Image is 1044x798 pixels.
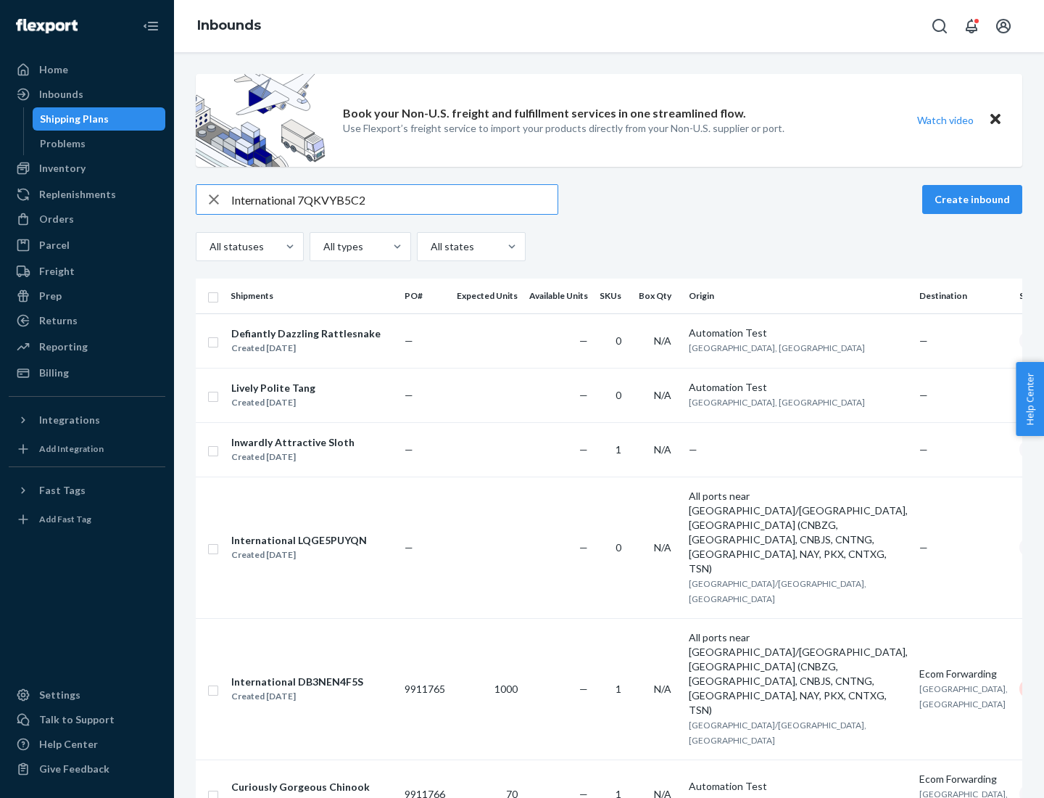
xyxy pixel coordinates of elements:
[689,326,908,340] div: Automation Test
[16,19,78,33] img: Flexport logo
[616,541,621,554] span: 0
[654,541,671,554] span: N/A
[39,62,68,77] div: Home
[405,443,413,456] span: —
[343,121,784,136] p: Use Flexport’s freight service to import your products directly from your Non-U.S. supplier or port.
[9,58,165,81] a: Home
[908,110,983,131] button: Watch video
[616,389,621,401] span: 0
[39,443,104,455] div: Add Integration
[9,284,165,308] a: Prep
[40,112,109,126] div: Shipping Plans
[39,762,109,776] div: Give Feedback
[689,443,697,456] span: —
[1016,362,1044,436] span: Help Center
[231,450,355,464] div: Created [DATE]
[39,513,91,525] div: Add Fast Tag
[523,279,594,313] th: Available Units
[579,683,588,695] span: —
[451,279,523,313] th: Expected Units
[689,630,908,717] div: All ports near [GEOGRAPHIC_DATA]/[GEOGRAPHIC_DATA], [GEOGRAPHIC_DATA] (CNBZG, [GEOGRAPHIC_DATA], ...
[594,279,633,313] th: SKUs
[225,279,399,313] th: Shipments
[654,443,671,456] span: N/A
[683,279,913,313] th: Origin
[9,183,165,206] a: Replenishments
[231,185,558,214] input: Search inbounds by name, destination, msku...
[654,683,671,695] span: N/A
[689,380,908,395] div: Automation Test
[689,397,865,408] span: [GEOGRAPHIC_DATA], [GEOGRAPHIC_DATA]
[9,683,165,707] a: Settings
[231,326,381,341] div: Defiantly Dazzling Rattlesnake
[136,12,165,41] button: Close Navigation
[231,533,367,548] div: International LQGE5PUYQN
[919,334,928,347] span: —
[33,132,166,155] a: Problems
[919,541,928,554] span: —
[579,334,588,347] span: —
[919,667,1008,681] div: Ecom Forwarding
[9,234,165,257] a: Parcel
[9,408,165,432] button: Integrations
[494,683,518,695] span: 1000
[616,443,621,456] span: 1
[231,689,363,704] div: Created [DATE]
[689,720,866,746] span: [GEOGRAPHIC_DATA]/[GEOGRAPHIC_DATA], [GEOGRAPHIC_DATA]
[9,83,165,106] a: Inbounds
[9,361,165,384] a: Billing
[197,17,261,33] a: Inbounds
[919,443,928,456] span: —
[9,207,165,231] a: Orders
[399,279,451,313] th: PO#
[579,443,588,456] span: —
[39,688,80,702] div: Settings
[208,239,210,254] input: All statuses
[39,737,98,752] div: Help Center
[989,12,1018,41] button: Open account menu
[39,212,74,226] div: Orders
[231,548,367,562] div: Created [DATE]
[633,279,683,313] th: Box Qty
[9,335,165,358] a: Reporting
[405,334,413,347] span: —
[33,107,166,131] a: Shipping Plans
[689,578,866,604] span: [GEOGRAPHIC_DATA]/[GEOGRAPHIC_DATA], [GEOGRAPHIC_DATA]
[922,185,1022,214] button: Create inbound
[9,260,165,283] a: Freight
[231,395,315,410] div: Created [DATE]
[689,342,865,353] span: [GEOGRAPHIC_DATA], [GEOGRAPHIC_DATA]
[9,733,165,756] a: Help Center
[231,675,363,689] div: International DB3NEN4F5S
[616,683,621,695] span: 1
[9,757,165,781] button: Give Feedback
[39,483,86,498] div: Fast Tags
[39,712,115,727] div: Talk to Support
[654,389,671,401] span: N/A
[39,238,70,252] div: Parcel
[231,435,355,450] div: Inwardly Attractive Sloth
[39,289,62,303] div: Prep
[405,389,413,401] span: —
[919,683,1008,709] span: [GEOGRAPHIC_DATA], [GEOGRAPHIC_DATA]
[9,157,165,180] a: Inventory
[957,12,986,41] button: Open notifications
[39,264,75,279] div: Freight
[39,187,116,202] div: Replenishments
[689,779,908,794] div: Automation Test
[986,110,1005,131] button: Close
[322,239,323,254] input: All types
[39,87,83,102] div: Inbounds
[579,541,588,554] span: —
[231,381,315,395] div: Lively Polite Tang
[616,334,621,347] span: 0
[40,136,86,151] div: Problems
[39,340,88,354] div: Reporting
[399,618,451,760] td: 9911765
[9,309,165,332] a: Returns
[919,389,928,401] span: —
[9,708,165,731] a: Talk to Support
[405,541,413,554] span: —
[9,479,165,502] button: Fast Tags
[186,5,273,47] ol: breadcrumbs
